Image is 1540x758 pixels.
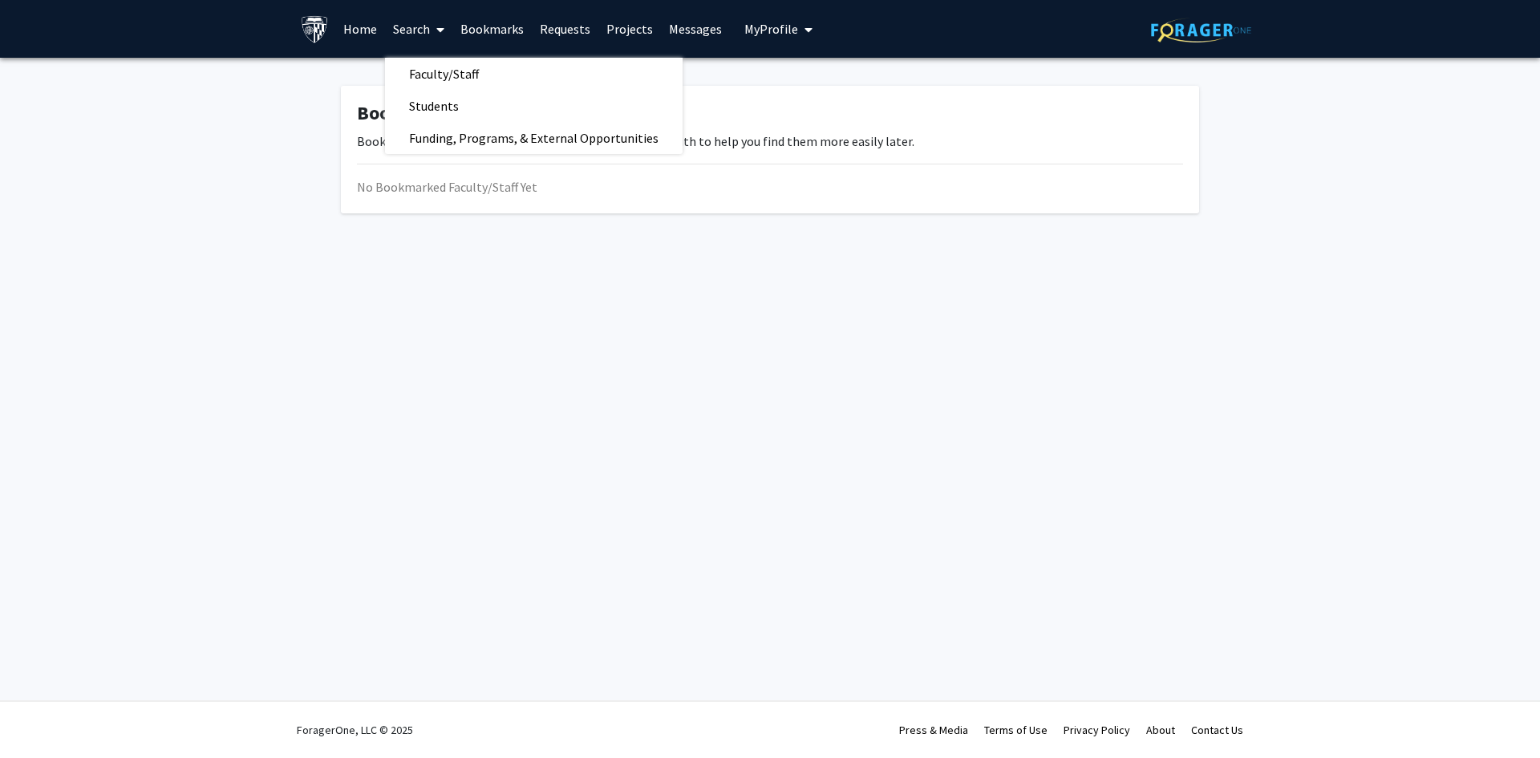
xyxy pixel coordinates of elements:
[1146,723,1175,737] a: About
[598,1,661,57] a: Projects
[1191,723,1243,737] a: Contact Us
[385,90,483,122] span: Students
[1064,723,1130,737] a: Privacy Policy
[357,132,1183,151] p: Bookmark the faculty/staff you are interested in working with to help you find them more easily l...
[385,58,503,90] span: Faculty/Staff
[297,702,413,758] div: ForagerOne, LLC © 2025
[385,126,683,150] a: Funding, Programs, & External Opportunities
[357,177,1183,197] div: No Bookmarked Faculty/Staff Yet
[452,1,532,57] a: Bookmarks
[12,686,68,746] iframe: Chat
[357,102,1183,125] h1: Bookmarks
[385,1,452,57] a: Search
[744,21,798,37] span: My Profile
[532,1,598,57] a: Requests
[1151,18,1251,43] img: ForagerOne Logo
[385,94,683,118] a: Students
[335,1,385,57] a: Home
[301,15,329,43] img: Johns Hopkins University Logo
[661,1,730,57] a: Messages
[899,723,968,737] a: Press & Media
[385,122,683,154] span: Funding, Programs, & External Opportunities
[385,62,683,86] a: Faculty/Staff
[984,723,1048,737] a: Terms of Use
